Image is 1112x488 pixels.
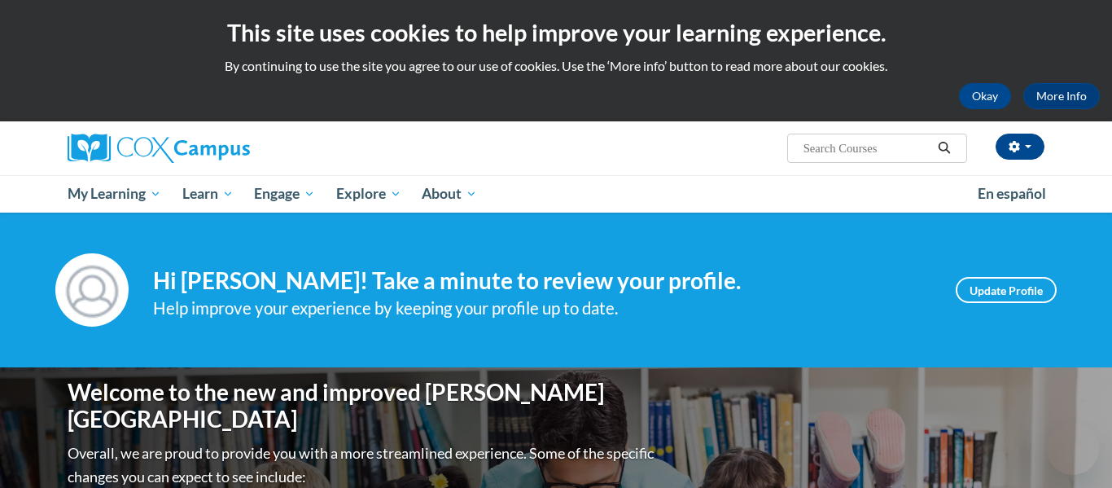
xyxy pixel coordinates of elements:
[55,253,129,327] img: Profile Image
[254,184,315,204] span: Engage
[326,175,412,213] a: Explore
[336,184,401,204] span: Explore
[412,175,488,213] a: About
[1047,423,1099,475] iframe: Button to launch messaging window
[802,138,932,158] input: Search Courses
[959,83,1011,109] button: Okay
[68,134,377,163] a: Cox Campus
[932,138,957,158] button: Search
[422,184,477,204] span: About
[68,184,161,204] span: My Learning
[57,175,172,213] a: My Learning
[172,175,244,213] a: Learn
[1023,83,1100,109] a: More Info
[978,185,1046,202] span: En español
[68,134,250,163] img: Cox Campus
[956,277,1057,303] a: Update Profile
[243,175,326,213] a: Engage
[153,267,931,295] h4: Hi [PERSON_NAME]! Take a minute to review your profile.
[182,184,234,204] span: Learn
[12,57,1100,75] p: By continuing to use the site you agree to our use of cookies. Use the ‘More info’ button to read...
[68,379,658,433] h1: Welcome to the new and improved [PERSON_NAME][GEOGRAPHIC_DATA]
[12,16,1100,49] h2: This site uses cookies to help improve your learning experience.
[43,175,1069,213] div: Main menu
[153,295,931,322] div: Help improve your experience by keeping your profile up to date.
[967,177,1057,211] a: En español
[996,134,1044,160] button: Account Settings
